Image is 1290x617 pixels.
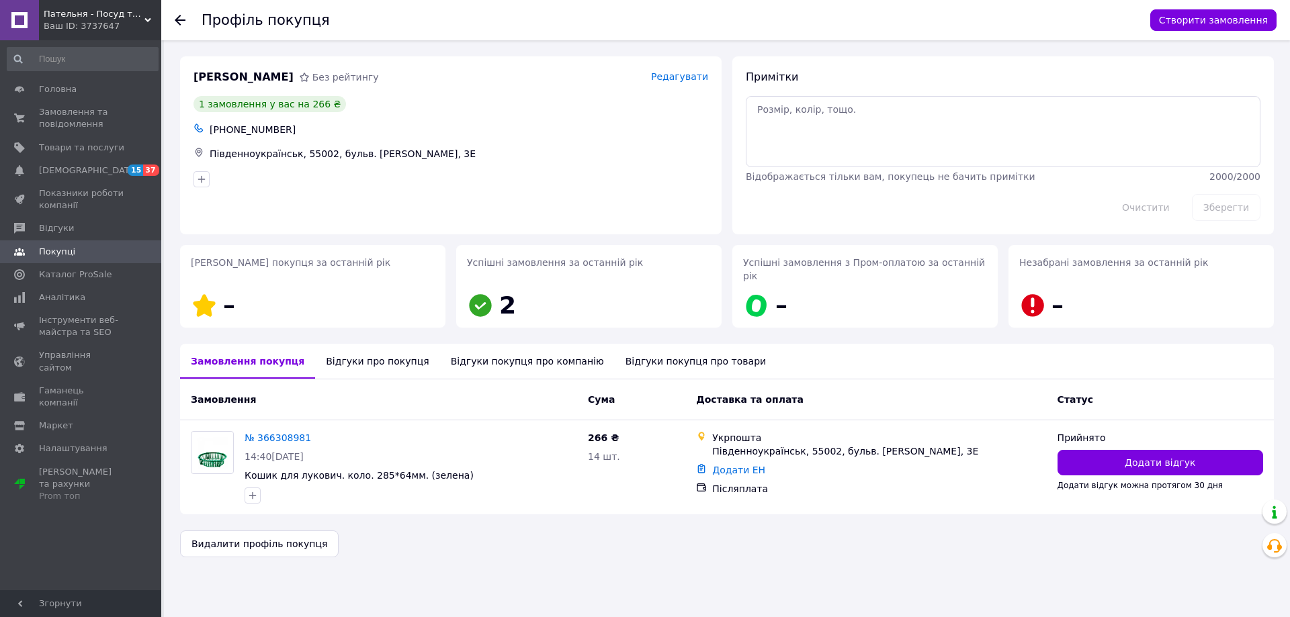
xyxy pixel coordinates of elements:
[245,470,474,481] a: Кошик для лукович. коло. 285*64мм. (зелена)
[39,466,124,503] span: [PERSON_NAME] та рахунки
[588,394,615,405] span: Cума
[39,246,75,258] span: Покупці
[39,314,124,338] span: Інструменти веб-майстра та SEO
[712,431,1046,444] div: Укрпошта
[7,47,159,71] input: Пошук
[746,70,798,83] span: Примітки
[1058,481,1223,490] span: Додати відгук можна протягом 30 дня
[191,257,390,268] span: [PERSON_NAME] покупця за останній рік
[207,144,711,163] div: Південноукраїнськ, 55002, бульв. [PERSON_NAME], 3Е
[696,394,804,405] span: Доставка та оплата
[245,451,304,462] span: 14:40[DATE]
[39,349,124,373] span: Управління сайтом
[191,437,233,469] img: Фото товару
[193,70,294,85] span: [PERSON_NAME]
[588,451,620,462] span: 14 шт.
[440,344,615,379] div: Відгуки покупця про компанію
[39,420,73,432] span: Маркет
[743,257,985,281] span: Успішні замовлення з Пром-оплатою за останній рік
[615,344,777,379] div: Відгуки покупця про товари
[193,96,346,112] div: 1 замовлення у вас на 266 ₴
[44,8,144,20] span: Пательня - Посуд та все для дому
[1058,431,1263,444] div: Прийнято
[39,490,124,502] div: Prom топ
[39,222,74,234] span: Відгуки
[207,120,711,139] div: [PHONE_NUMBER]
[44,20,161,32] div: Ваш ID: 3737647
[1058,450,1263,475] button: Додати відгук
[39,291,85,303] span: Аналітика
[1058,394,1093,405] span: Статус
[39,106,124,130] span: Замовлення та повідомлення
[499,291,516,319] span: 2
[39,164,138,177] span: [DEMOGRAPHIC_DATA]
[39,442,107,455] span: Налаштування
[39,83,77,95] span: Головна
[143,164,159,176] span: 37
[1019,257,1208,268] span: Незабрані замовлення за останній рік
[1125,456,1195,469] span: Додати відгук
[128,164,143,176] span: 15
[588,432,619,443] span: 266 ₴
[39,142,124,154] span: Товари та послуги
[39,269,112,281] span: Каталог ProSale
[467,257,643,268] span: Успішні замовлення за останній рік
[223,291,235,319] span: –
[775,291,787,319] span: –
[39,385,124,409] span: Гаманець компанії
[1150,9,1277,31] button: Створити замовлення
[651,71,708,82] span: Редагувати
[180,344,315,379] div: Замовлення покупця
[712,465,765,475] a: Додати ЕН
[39,187,124,211] span: Показники роботи компанії
[245,432,311,443] a: № 366308981
[315,344,439,379] div: Відгуки про покупця
[180,530,339,557] button: Видалити профіль покупця
[202,12,330,28] h1: Профіль покупця
[746,171,1035,182] span: Відображається тільки вам, покупець не бачить примітки
[191,431,234,474] a: Фото товару
[712,482,1046,495] div: Післяплата
[175,13,185,27] div: Повернутися назад
[1051,291,1064,319] span: –
[1209,171,1260,182] span: 2000 / 2000
[312,72,379,83] span: Без рейтингу
[191,394,256,405] span: Замовлення
[712,444,1046,458] div: Південноукраїнськ, 55002, бульв. [PERSON_NAME], 3Е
